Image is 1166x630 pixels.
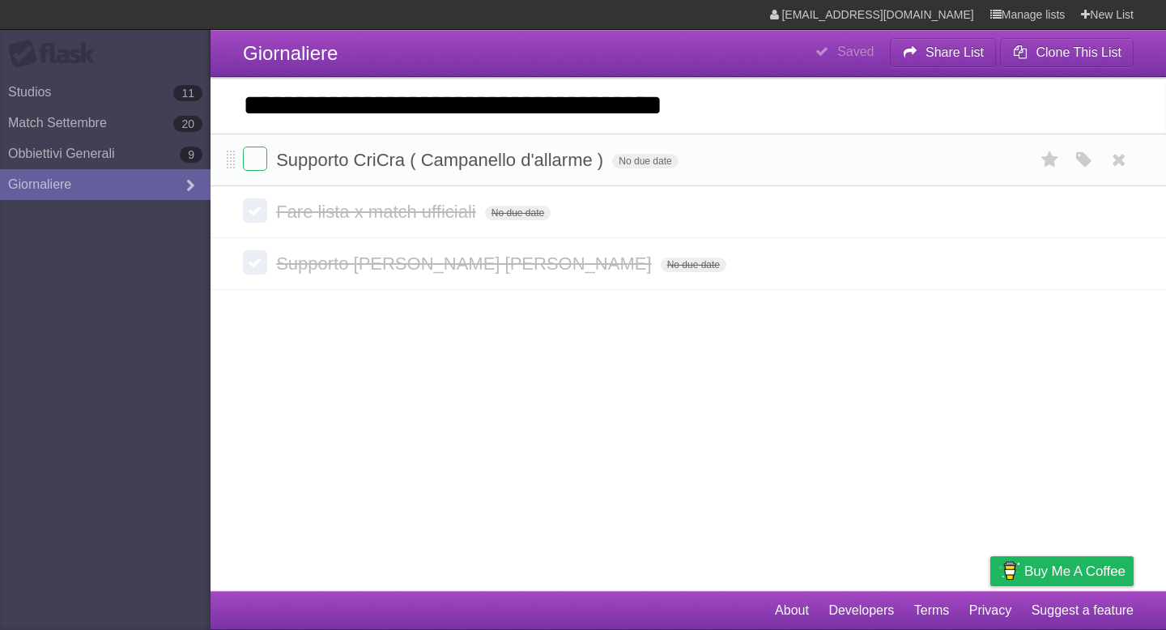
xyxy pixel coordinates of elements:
label: Done [243,250,267,275]
a: Terms [914,595,950,626]
a: About [775,595,809,626]
img: Buy me a coffee [998,557,1020,585]
span: Giornaliere [243,42,338,64]
button: Share List [890,38,997,67]
b: 9 [180,147,202,163]
b: Clone This List [1036,45,1121,59]
label: Done [243,147,267,171]
a: Privacy [969,595,1011,626]
span: No due date [485,206,551,220]
span: Supporto [PERSON_NAME] [PERSON_NAME] [276,253,655,274]
span: Fare lista x match ufficiali [276,202,480,222]
b: 11 [173,85,202,101]
span: Buy me a coffee [1024,557,1126,585]
span: Supporto CriCra ( Campanello d'allarme ) [276,150,607,170]
a: Buy me a coffee [990,556,1134,586]
span: No due date [661,258,726,272]
button: Clone This List [1000,38,1134,67]
label: Star task [1035,147,1066,173]
b: 20 [173,116,202,132]
div: Flask [8,40,105,69]
a: Developers [828,595,894,626]
label: Done [243,198,267,223]
span: No due date [612,154,678,168]
b: Share List [926,45,984,59]
b: Saved [837,45,874,58]
a: Suggest a feature [1032,595,1134,626]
